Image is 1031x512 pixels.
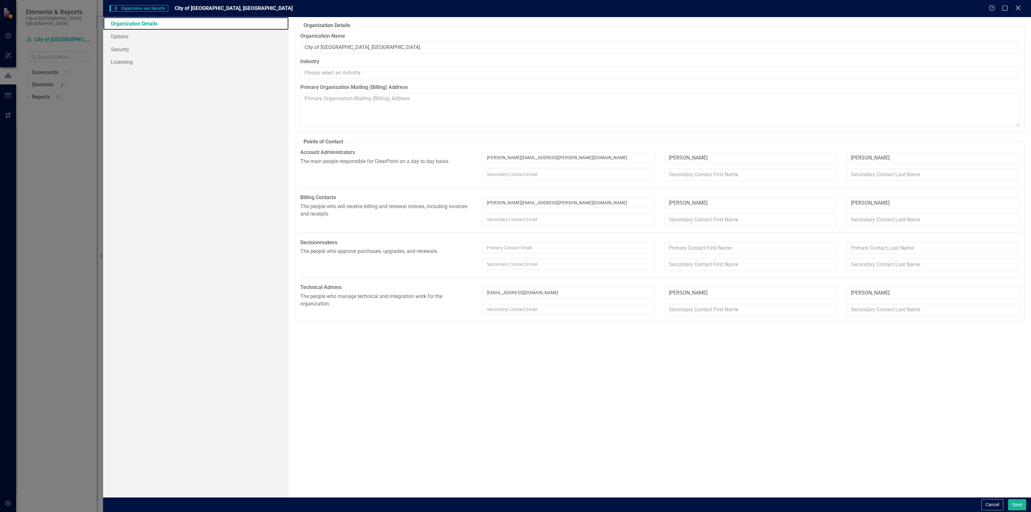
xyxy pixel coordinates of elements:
input: Primary Contact First Name [665,197,837,209]
p: The main people responsible for ClearPoint on a day to day basis. [300,158,473,165]
input: Secondary Contact Last Name [847,169,1019,181]
label: Organization Name [300,33,1019,40]
label: Technical Admins [300,284,473,291]
input: Secondary Contact First Name [665,214,837,226]
button: Cancel [981,499,1003,510]
input: Primary Contact Email [483,152,655,163]
input: Primary Contact Last Name [847,152,1019,164]
input: Secondary Contact Email [483,259,655,270]
p: The people who will receive billing and renewal notices, including invoices and receipts. [300,203,473,218]
a: Security [103,43,289,56]
input: Secondary Contact First Name [665,169,837,181]
input: Secondary Contact Last Name [847,214,1019,226]
input: Secondary Contact Email [483,169,655,180]
input: Primary Contact Last Name [847,242,1019,254]
p: The people who approve purchases, upgrades, and renewals. [300,248,473,255]
input: Secondary Contact Email [483,214,655,225]
input: Primary Contact Email [483,287,655,298]
label: Primary Organization Mailing (Billing) Address [300,84,1019,91]
legend: Points of Contact [300,138,346,146]
input: Please select an industry [300,67,1019,79]
a: Licensing [103,55,289,68]
a: Organization Details [103,17,289,30]
input: Primary Contact Last Name [847,197,1019,209]
input: Primary Contact First Name [665,152,837,164]
input: Secondary Contact Last Name [847,304,1019,316]
button: Save [1008,499,1026,510]
label: Industry [300,58,1019,65]
input: Secondary Contact First Name [665,259,837,271]
legend: Organization Details [300,22,353,29]
input: Secondary Contact Last Name [847,259,1019,271]
label: Billing Contacts [300,194,473,201]
span: City of [GEOGRAPHIC_DATA], [GEOGRAPHIC_DATA] [175,5,293,11]
span: Organization and Security [110,5,168,12]
input: Primary Contact First Name [665,242,837,254]
input: Primary Contact Last Name [847,287,1019,299]
label: Decisionmakers [300,239,473,246]
p: The people who manage technical and integration work for the organization. [300,293,473,308]
input: Organization Name [300,42,1019,53]
input: Primary Contact Email [483,242,655,253]
input: Primary Contact First Name [665,287,837,299]
input: Secondary Contact Email [483,304,655,315]
input: Secondary Contact First Name [665,304,837,316]
a: Options [103,30,289,43]
input: Primary Contact Email [483,197,655,208]
label: Account Administrators [300,149,473,156]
